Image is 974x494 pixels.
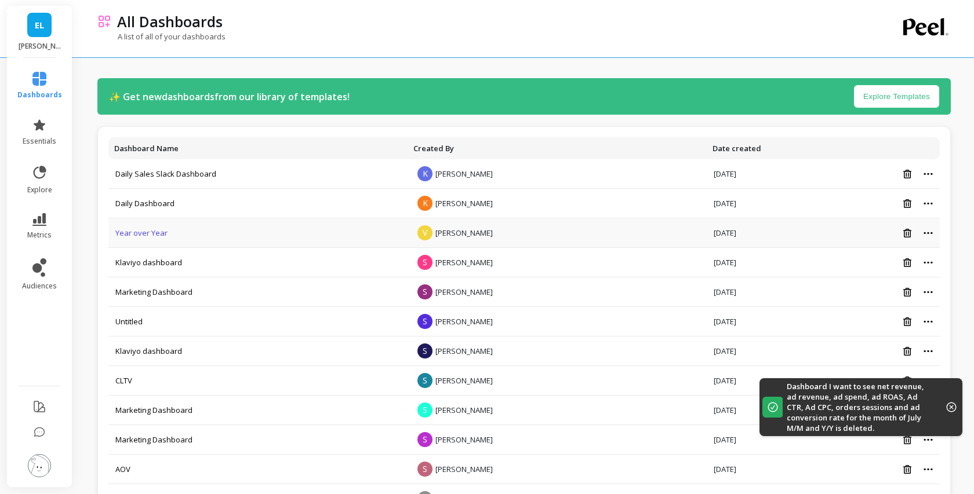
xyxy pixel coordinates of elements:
[417,432,433,447] span: S
[115,346,182,356] a: Klaviyo dashboard
[115,198,175,208] a: Daily Dashboard
[417,373,433,388] span: S
[408,137,707,159] th: Toggle SortBy
[97,31,226,42] p: A list of all of your dashboards
[417,255,433,270] span: S
[109,90,350,104] p: ✨ Get new dashboards from our library of templates!
[707,366,828,396] td: [DATE]
[707,336,828,366] td: [DATE]
[23,137,56,146] span: essentials
[417,196,433,211] span: K
[435,434,493,445] span: [PERSON_NAME]
[97,14,111,28] img: header icon
[17,90,62,100] span: dashboards
[417,314,433,329] span: S
[417,284,433,299] span: S
[435,169,493,179] span: [PERSON_NAME]
[115,228,168,238] a: Year over Year
[707,137,828,159] th: Toggle SortBy
[435,228,493,238] span: [PERSON_NAME]
[27,230,52,240] span: metrics
[115,169,216,179] a: Daily Sales Slack Dashboard
[19,42,61,51] p: Erno Laszlo
[435,287,493,297] span: [PERSON_NAME]
[435,346,493,356] span: [PERSON_NAME]
[115,405,192,415] a: Marketing Dashboard
[417,402,433,418] span: S
[27,185,52,195] span: explore
[108,137,408,159] th: Toggle SortBy
[115,316,143,327] a: Untitled
[707,159,828,189] td: [DATE]
[435,375,493,386] span: [PERSON_NAME]
[435,316,493,327] span: [PERSON_NAME]
[417,343,433,358] span: S
[417,166,433,181] span: K
[707,218,828,248] td: [DATE]
[435,198,493,208] span: [PERSON_NAME]
[707,396,828,425] td: [DATE]
[417,462,433,477] span: S
[115,464,130,474] a: AOV
[707,189,828,218] td: [DATE]
[435,405,493,415] span: [PERSON_NAME]
[417,225,433,240] span: V
[435,257,493,268] span: [PERSON_NAME]
[435,464,493,474] span: [PERSON_NAME]
[22,281,57,291] span: audiences
[707,307,828,336] td: [DATE]
[115,287,192,297] a: Marketing Dashboard
[35,19,44,32] span: EL
[115,257,182,268] a: Klaviyo dashboard
[707,455,828,484] td: [DATE]
[854,85,939,108] button: Explore Templates
[115,375,132,386] a: CLTV
[787,381,929,433] p: Dashboard I want to see net revenue, ad revenue, ad spend, ad ROAS, Ad CTR, Ad CPC, orders sessio...
[115,434,192,445] a: Marketing Dashboard
[707,425,828,455] td: [DATE]
[117,12,223,31] p: All Dashboards
[707,248,828,277] td: [DATE]
[707,277,828,307] td: [DATE]
[28,454,51,477] img: profile picture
